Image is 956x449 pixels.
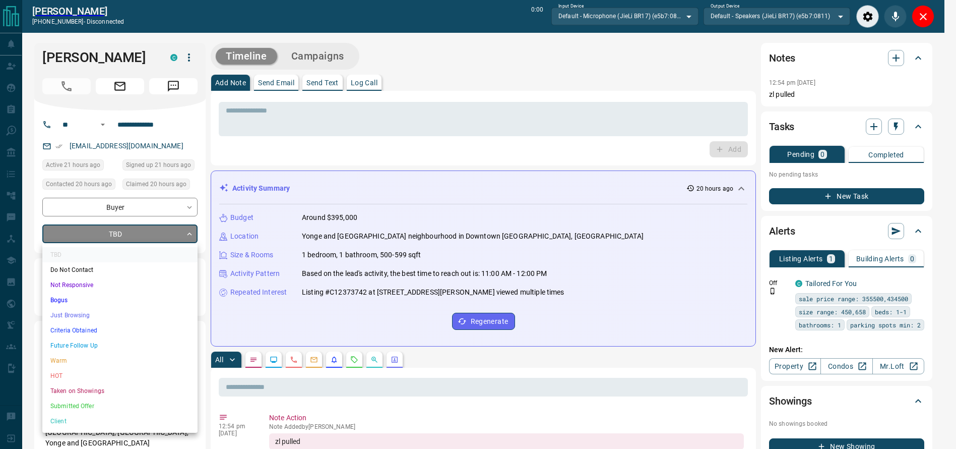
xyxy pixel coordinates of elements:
li: Bogus [42,293,198,308]
li: HOT [42,368,198,383]
li: Future Follow Up [42,338,198,353]
li: Warm [42,353,198,368]
li: Not Responsive [42,277,198,293]
li: Just Browsing [42,308,198,323]
li: Do Not Contact [42,262,198,277]
li: Criteria Obtained [42,323,198,338]
li: Taken on Showings [42,383,198,399]
li: Client [42,414,198,429]
li: Submitted Offer [42,399,198,414]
